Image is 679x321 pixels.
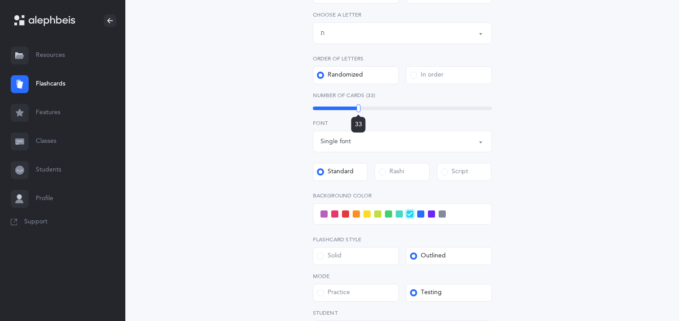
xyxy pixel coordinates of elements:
button: Single font [313,131,492,152]
div: Randomized [317,71,363,80]
div: Single font [320,137,351,146]
label: Student [313,309,492,317]
div: Rashi [379,167,404,176]
button: ת [313,22,492,44]
div: Practice [317,288,350,297]
div: Script [441,167,468,176]
label: Choose a letter [313,11,492,19]
div: Outlined [410,252,446,261]
div: Standard [317,167,354,176]
label: Font [313,119,492,127]
label: Background color [313,192,492,200]
div: Solid [317,252,342,261]
span: Support [24,218,47,227]
label: Mode [313,272,492,280]
div: In order [410,71,444,80]
label: Order of letters [313,55,492,63]
label: Flashcard Style [313,235,492,244]
div: ת [320,29,325,38]
div: Testing [410,288,442,297]
label: Number of Cards (33) [313,91,492,99]
span: 33 [355,121,362,128]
